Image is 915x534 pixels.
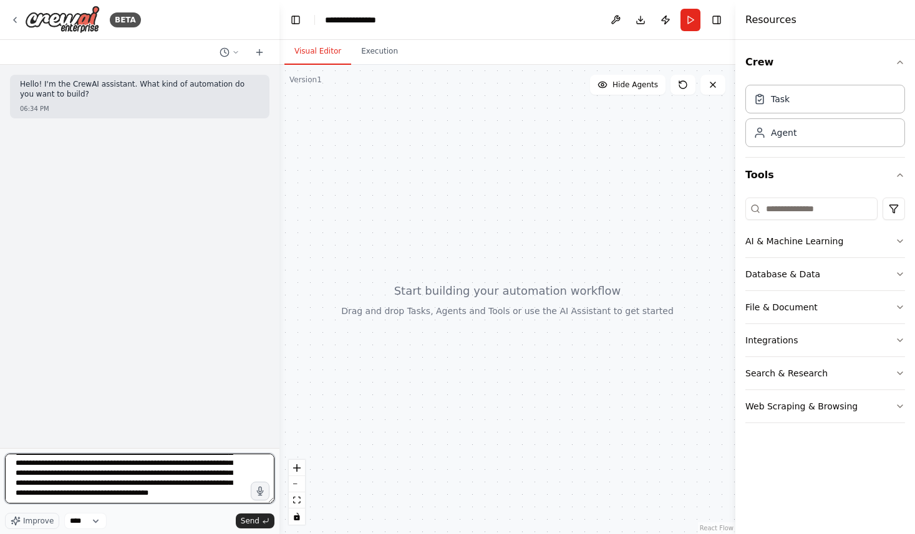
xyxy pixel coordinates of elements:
button: AI & Machine Learning [745,225,905,257]
button: Tools [745,158,905,193]
button: toggle interactivity [289,508,305,525]
button: fit view [289,492,305,508]
button: Send [236,513,274,528]
div: Crew [745,80,905,157]
button: Execution [351,39,408,65]
span: Hide Agents [612,80,658,90]
div: Agent [771,126,796,139]
button: Click to speak your automation idea [251,482,269,500]
button: Start a new chat [249,45,269,60]
div: Web Scraping & Browsing [745,400,858,412]
button: Improve [5,513,59,529]
div: Task [771,93,790,105]
img: Logo [25,6,100,34]
button: Web Scraping & Browsing [745,390,905,422]
button: zoom in [289,460,305,476]
button: Crew [745,45,905,80]
button: Integrations [745,324,905,356]
div: Tools [745,193,905,433]
span: Improve [23,516,54,526]
div: Search & Research [745,367,828,379]
button: Hide right sidebar [708,11,725,29]
button: File & Document [745,291,905,323]
button: Search & Research [745,357,905,389]
button: Switch to previous chat [215,45,244,60]
span: Send [241,516,259,526]
div: 06:34 PM [20,104,259,113]
div: Integrations [745,334,798,346]
div: React Flow controls [289,460,305,525]
div: Version 1 [289,75,322,85]
button: Hide Agents [590,75,666,95]
p: Hello! I'm the CrewAI assistant. What kind of automation do you want to build? [20,80,259,99]
div: Database & Data [745,268,820,280]
button: Database & Data [745,258,905,290]
div: File & Document [745,301,818,313]
button: zoom out [289,476,305,492]
h4: Resources [745,12,796,27]
button: Visual Editor [284,39,351,65]
button: Hide left sidebar [287,11,304,29]
div: BETA [110,12,141,27]
div: AI & Machine Learning [745,235,843,247]
a: React Flow attribution [700,525,733,532]
nav: breadcrumb [325,14,389,26]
